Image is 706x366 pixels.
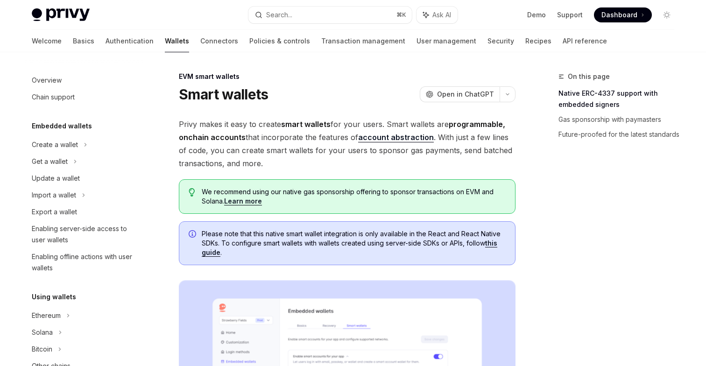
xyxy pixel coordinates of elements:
[189,188,195,197] svg: Tip
[437,90,494,99] span: Open in ChatGPT
[165,30,189,52] a: Wallets
[106,30,154,52] a: Authentication
[321,30,405,52] a: Transaction management
[659,7,674,22] button: Toggle dark mode
[189,230,198,239] svg: Info
[202,187,506,206] span: We recommend using our native gas sponsorship offering to sponsor transactions on EVM and Solana.
[420,86,500,102] button: Open in ChatGPT
[179,118,515,170] span: Privy makes it easy to create for your users. Smart wallets are that incorporate the features of ...
[487,30,514,52] a: Security
[24,72,144,89] a: Overview
[24,170,144,187] a: Update a wallet
[525,30,551,52] a: Recipes
[200,30,238,52] a: Connectors
[179,86,268,103] h1: Smart wallets
[32,327,53,338] div: Solana
[558,112,682,127] a: Gas sponsorship with paymasters
[358,133,434,142] a: account abstraction
[32,173,80,184] div: Update a wallet
[568,71,610,82] span: On this page
[32,206,77,218] div: Export a wallet
[396,11,406,19] span: ⌘ K
[527,10,546,20] a: Demo
[249,30,310,52] a: Policies & controls
[32,75,62,86] div: Overview
[32,190,76,201] div: Import a wallet
[32,291,76,303] h5: Using wallets
[24,204,144,220] a: Export a wallet
[432,10,451,20] span: Ask AI
[32,223,138,246] div: Enabling server-side access to user wallets
[281,120,331,129] strong: smart wallets
[557,10,583,20] a: Support
[32,8,90,21] img: light logo
[32,91,75,103] div: Chain support
[558,127,682,142] a: Future-proofed for the latest standards
[24,248,144,276] a: Enabling offline actions with user wallets
[202,229,506,257] span: Please note that this native smart wallet integration is only available in the React and React Na...
[32,30,62,52] a: Welcome
[32,139,78,150] div: Create a wallet
[248,7,412,23] button: Search...⌘K
[179,72,515,81] div: EVM smart wallets
[563,30,607,52] a: API reference
[24,220,144,248] a: Enabling server-side access to user wallets
[224,197,262,205] a: Learn more
[417,30,476,52] a: User management
[594,7,652,22] a: Dashboard
[417,7,458,23] button: Ask AI
[558,86,682,112] a: Native ERC-4337 support with embedded signers
[32,310,61,321] div: Ethereum
[73,30,94,52] a: Basics
[601,10,637,20] span: Dashboard
[24,89,144,106] a: Chain support
[32,344,52,355] div: Bitcoin
[266,9,292,21] div: Search...
[32,120,92,132] h5: Embedded wallets
[32,251,138,274] div: Enabling offline actions with user wallets
[32,156,68,167] div: Get a wallet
